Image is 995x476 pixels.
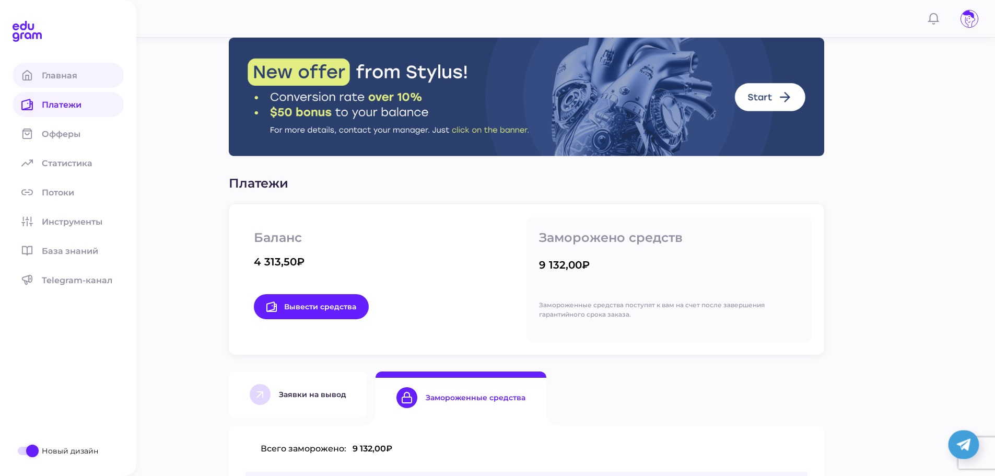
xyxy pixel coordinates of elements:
[42,446,153,456] span: Новый дизайн
[254,229,514,246] p: Баланс
[254,254,305,269] div: 4 313,50₽
[42,71,90,80] span: Главная
[279,390,346,399] div: Заявки на вывод
[42,100,94,110] span: Платежи
[539,300,799,319] p: Замороженные средства поступят к вам на счет после завершения гарантийного срока заказа.
[42,275,125,285] span: Telegram-канал
[13,268,124,293] a: Telegram-канал
[13,238,124,263] a: База знаний
[13,121,124,146] a: Офферы
[426,393,525,402] div: Замороженные средства
[229,175,824,192] p: Платежи
[539,258,590,272] div: 9 132,00₽
[353,443,392,455] div: 9 132,00₽
[376,371,546,417] button: Замороженные средства
[229,371,367,417] button: Заявки на вывод
[261,443,346,455] p: Всего заморожено:
[42,188,87,198] span: Потоки
[13,150,124,176] a: Статистика
[13,92,124,117] a: Платежи
[13,209,124,234] a: Инструменты
[42,129,93,139] span: Офферы
[539,229,799,246] p: Заморожено средств
[254,294,369,319] a: Вывести средства
[13,63,124,88] a: Главная
[42,217,115,227] span: Инструменты
[13,180,124,205] a: Потоки
[42,158,105,168] span: Статистика
[229,38,824,156] img: Stylus Banner
[42,246,111,256] span: База знаний
[266,301,356,312] span: Вывести средства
